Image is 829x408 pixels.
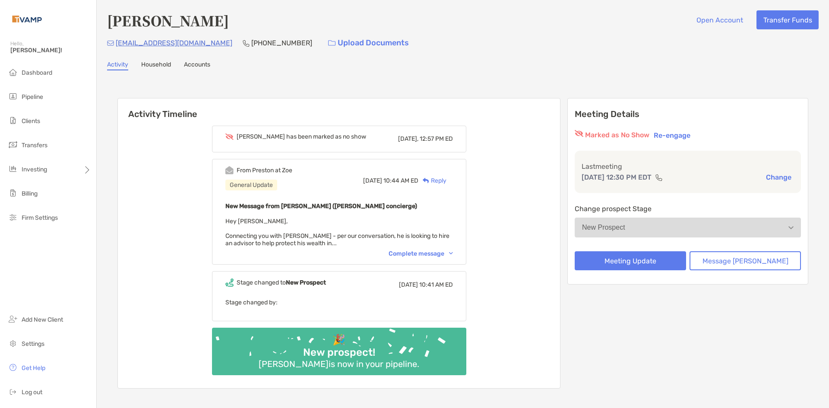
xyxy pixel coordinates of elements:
img: billing icon [8,188,18,198]
div: Reply [418,176,446,185]
p: Marked as No Show [585,130,649,140]
span: Log out [22,389,42,396]
img: investing icon [8,164,18,174]
img: Chevron icon [449,252,453,255]
img: Event icon [225,166,234,174]
img: pipeline icon [8,91,18,101]
img: transfers icon [8,139,18,150]
img: firm-settings icon [8,212,18,222]
p: Meeting Details [575,109,801,120]
img: Phone Icon [243,40,250,47]
span: Investing [22,166,47,173]
p: Change prospect Stage [575,203,801,214]
button: Open Account [690,10,750,29]
span: Add New Client [22,316,63,323]
div: Complete message [389,250,453,257]
span: [DATE] [399,281,418,288]
button: Re-engage [651,130,693,140]
a: Accounts [184,61,210,70]
div: From Preston at Zoe [237,167,292,174]
b: New Prospect [286,279,326,286]
img: Open dropdown arrow [788,226,794,229]
img: logout icon [8,386,18,397]
img: Reply icon [423,178,429,183]
h4: [PERSON_NAME] [107,10,229,30]
span: 10:41 AM ED [419,281,453,288]
div: New Prospect [582,224,625,231]
a: Upload Documents [323,34,414,52]
span: Transfers [22,142,47,149]
span: [DATE], [398,135,418,142]
img: dashboard icon [8,67,18,77]
div: 🎉 [329,334,349,346]
p: [PHONE_NUMBER] [251,38,312,48]
a: Activity [107,61,128,70]
button: Meeting Update [575,251,686,270]
img: red eyr [575,130,583,137]
span: Settings [22,340,44,348]
img: button icon [328,40,335,46]
img: get-help icon [8,362,18,373]
span: Firm Settings [22,214,58,221]
img: settings icon [8,338,18,348]
span: Dashboard [22,69,52,76]
button: Change [763,173,794,182]
div: [PERSON_NAME] has been marked as no show [237,133,366,140]
p: Stage changed by: [225,297,453,308]
img: add_new_client icon [8,314,18,324]
b: New Message from [PERSON_NAME] ([PERSON_NAME] concierge) [225,202,417,210]
img: Event icon [225,278,234,287]
span: Clients [22,117,40,125]
div: Stage changed to [237,279,326,286]
span: [PERSON_NAME]! [10,47,91,54]
p: [DATE] 12:30 PM EDT [582,172,652,183]
span: Pipeline [22,93,43,101]
button: New Prospect [575,218,801,237]
img: Confetti [212,328,466,368]
div: [PERSON_NAME] is now in your pipeline. [255,359,423,369]
img: Zoe Logo [10,3,44,35]
span: [DATE] [363,177,382,184]
p: [EMAIL_ADDRESS][DOMAIN_NAME] [116,38,232,48]
button: Message [PERSON_NAME] [690,251,801,270]
img: communication type [655,174,663,181]
span: 10:44 AM ED [383,177,418,184]
h6: Activity Timeline [118,98,560,119]
a: Household [141,61,171,70]
p: Last meeting [582,161,794,172]
img: Event icon [225,133,234,140]
div: New prospect! [300,346,379,359]
div: General Update [225,180,277,190]
span: Hey [PERSON_NAME], Connecting you with [PERSON_NAME] - per our conversation, he is looking to hir... [225,218,449,247]
span: 12:57 PM ED [420,135,453,142]
img: clients icon [8,115,18,126]
img: Email Icon [107,41,114,46]
button: Transfer Funds [756,10,819,29]
span: Billing [22,190,38,197]
span: Get Help [22,364,45,372]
